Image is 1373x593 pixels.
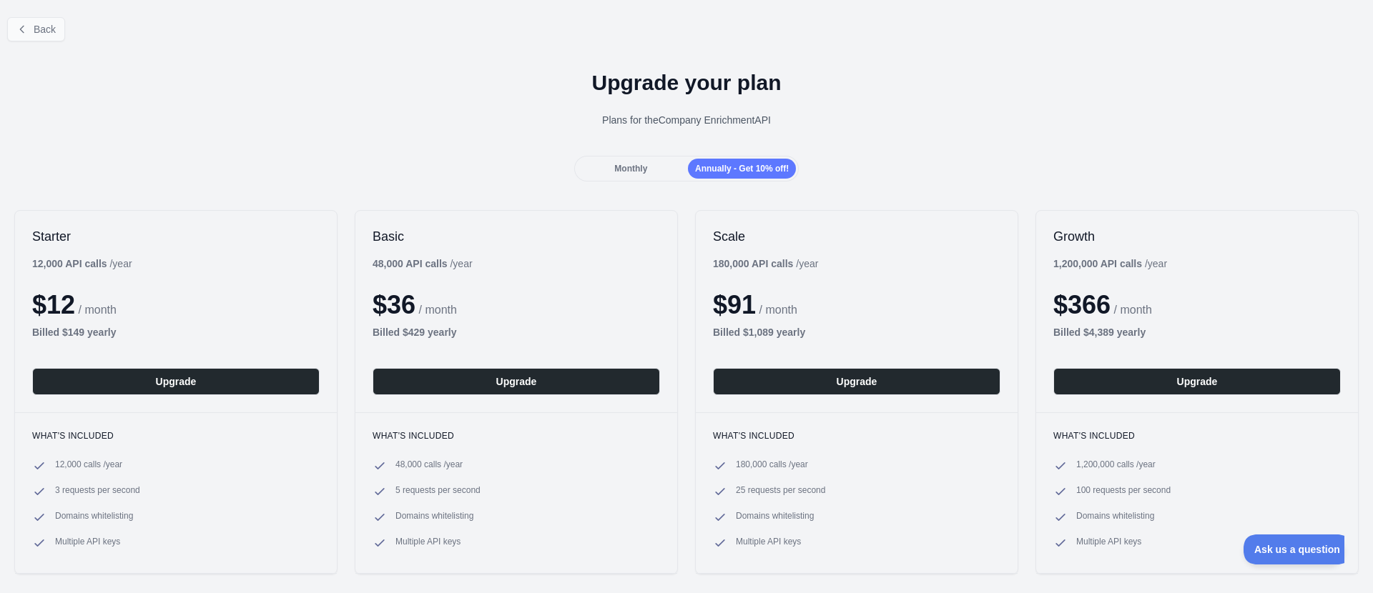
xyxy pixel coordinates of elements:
[373,228,660,245] h2: Basic
[1053,290,1111,319] span: $ 366
[713,258,793,269] b: 180,000 API calls
[1053,256,1167,271] div: / year
[1053,258,1142,269] b: 1,200,000 API calls
[1053,228,1341,245] h2: Growth
[1244,534,1344,564] iframe: Toggle Customer Support
[713,290,756,319] span: $ 91
[713,256,818,271] div: / year
[713,228,1000,245] h2: Scale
